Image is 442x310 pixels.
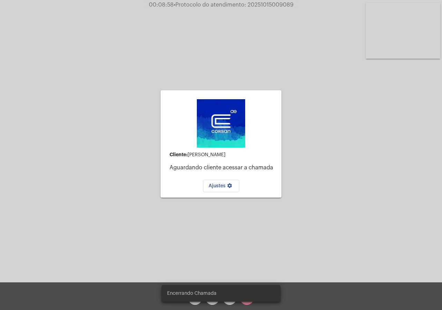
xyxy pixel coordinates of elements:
[225,183,234,191] mat-icon: settings
[209,184,234,188] span: Ajustes
[174,2,294,8] span: Protocolo do atendimento: 20251015009089
[170,152,276,158] div: [PERSON_NAME]
[149,2,174,8] span: 00:08:58
[170,152,188,157] strong: Cliente:
[170,165,276,171] p: Aguardando cliente acessar a chamada
[197,99,245,148] img: d4669ae0-8c07-2337-4f67-34b0df7f5ae4.jpeg
[167,290,217,297] span: Encerrando Chamada
[174,2,175,8] span: •
[203,180,239,192] button: Ajustes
